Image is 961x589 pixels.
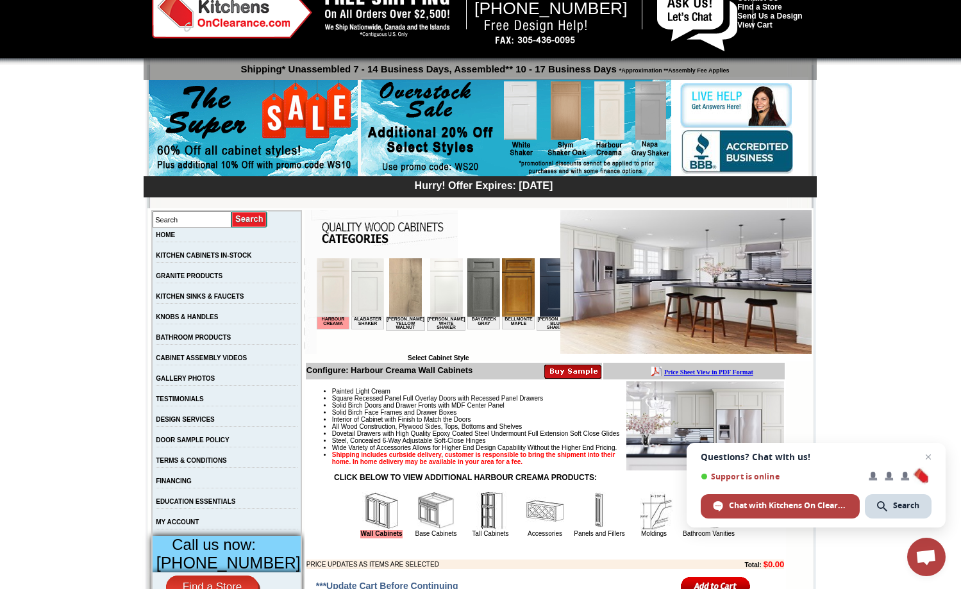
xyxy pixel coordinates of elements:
span: Chat with Kitchens On Clearance [729,500,848,511]
input: Submit [231,211,268,228]
a: CABINET ASSEMBLY VIDEOS [156,354,247,361]
b: Total: [744,561,761,568]
img: Moldings [635,492,673,530]
a: DESIGN SERVICES [156,416,215,423]
td: [PERSON_NAME] Blue Shaker [220,58,259,72]
img: Base Cabinets [417,492,455,530]
span: Solid Birch Face Frames and Drawer Boxes [332,409,457,416]
span: Call us now: [172,536,256,553]
img: Panels and Fillers [580,492,619,530]
span: Questions? Chat with us! [701,452,932,462]
img: Tall Cabinets [471,492,510,530]
a: MY ACCOUNT [156,518,199,526]
span: Painted Light Cream [332,388,390,395]
span: Interior of Cabinet with Finish to Match the Doors [332,416,471,423]
span: All Wood Construction, Plywood Sides, Tops, Bottoms and Shelves [332,423,522,430]
b: Configure: Harbour Creama Wall Cabinets [306,365,473,375]
a: Accessories [528,530,562,537]
a: Price Sheet View in PDF Format [15,2,104,13]
td: PRICE UPDATES AS ITEMS ARE SELECTED [306,560,674,569]
a: EDUCATION ESSENTIALS [156,498,235,505]
div: Hurry! Offer Expires: [DATE] [150,178,817,192]
img: pdf.png [2,3,12,13]
a: GALLERY PHOTOS [156,375,215,382]
a: Find a Store [737,3,781,12]
a: Open chat [907,538,946,576]
img: Harbour Creama [560,210,812,354]
img: Accessories [526,492,564,530]
span: [PHONE_NUMBER] [156,554,301,572]
a: Moldings [641,530,667,537]
a: Send Us a Design [737,12,802,21]
a: FINANCING [156,477,192,485]
b: $0.00 [764,560,785,569]
a: View Cart [737,21,772,29]
a: Panels and Fillers [574,530,624,537]
span: Support is online [701,472,860,481]
a: KNOBS & HANDLES [156,313,218,320]
b: Select Cabinet Style [408,354,469,361]
a: Bathroom Vanities [683,530,735,537]
p: Shipping* Unassembled 7 - 14 Business Days, Assembled** 10 - 17 Business Days [150,58,817,74]
a: TERMS & CONDITIONS [156,457,227,464]
a: Base Cabinets [415,530,456,537]
strong: CLICK BELOW TO VIEW ADDITIONAL HARBOUR CREAMA PRODUCTS: [334,473,597,482]
span: Chat with Kitchens On Clearance [701,494,860,518]
span: Wide Variety of Accessories Allows for Higher End Design Capability Without the Higher End Pricing. [332,444,617,451]
a: DOOR SAMPLE POLICY [156,436,229,444]
a: KITCHEN CABINETS IN-STOCK [156,252,251,259]
strong: Shipping includes curbside delivery, customer is responsible to bring the shipment into their hom... [332,451,615,465]
span: Search [865,494,932,518]
a: Wall Cabinets [360,530,402,538]
img: Product Image [626,381,784,470]
img: Wall Cabinets [362,492,401,530]
iframe: Browser incompatible [317,258,560,354]
a: BATHROOM PRODUCTS [156,334,231,341]
span: Square Recessed Panel Full Overlay Doors with Recessed Panel Drawers [332,395,544,402]
a: GRANITE PRODUCTS [156,272,222,279]
span: Dovetail Drawers with High Quality Epoxy Coated Steel Undermount Full Extension Soft Close Glides [332,430,620,437]
a: KITCHEN SINKS & FAUCETS [156,293,244,300]
a: TESTIMONIALS [156,395,203,402]
a: HOME [156,231,175,238]
span: Search [893,500,919,511]
b: Price Sheet View in PDF Format [15,5,104,12]
span: Solid Birch Doors and Drawer Fronts with MDF Center Panel [332,402,505,409]
span: Steel, Concealed 6-Way Adjustable Soft-Close Hinges [332,437,486,444]
a: Tall Cabinets [472,530,508,537]
span: *Approximation **Assembly Fee Applies [617,64,730,74]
